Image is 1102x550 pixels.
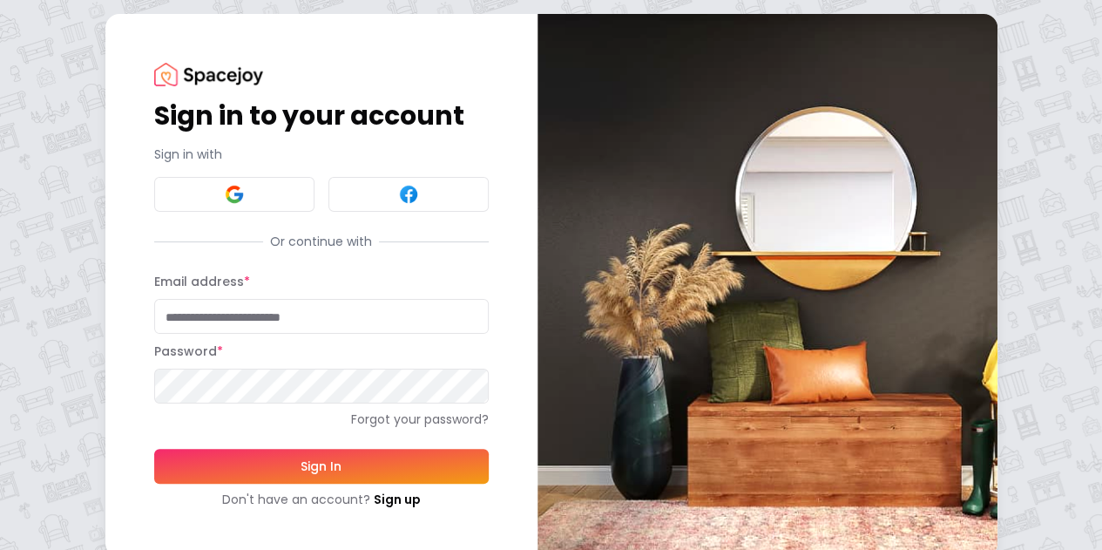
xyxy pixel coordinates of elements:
[398,184,419,205] img: Facebook signin
[154,100,489,132] h1: Sign in to your account
[154,273,250,290] label: Email address
[224,184,245,205] img: Google signin
[154,63,263,86] img: Spacejoy Logo
[374,491,421,508] a: Sign up
[154,411,489,428] a: Forgot your password?
[154,491,489,508] div: Don't have an account?
[154,146,489,163] p: Sign in with
[154,449,489,484] button: Sign In
[263,233,379,250] span: Or continue with
[154,343,223,360] label: Password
